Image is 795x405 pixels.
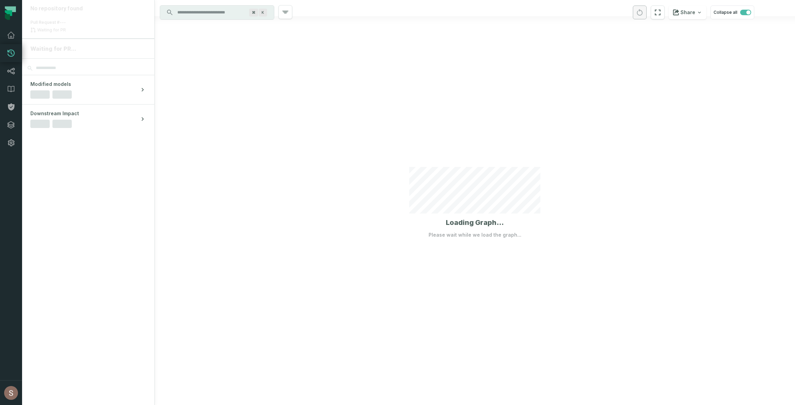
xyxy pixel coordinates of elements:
button: Collapse all [710,6,754,19]
span: Pull Request #--- [30,20,66,25]
span: Press ⌘ + K to focus the search bar [259,9,267,17]
button: Downstream Impact [22,105,154,134]
div: Waiting for PR... [30,45,146,53]
p: Please wait while we load the graph... [429,231,521,238]
button: Modified models [22,75,154,104]
span: Downstream Impact [30,110,79,117]
span: Waiting for PR [36,27,67,33]
h1: Loading Graph... [446,218,504,227]
span: Modified models [30,81,71,88]
img: avatar of Shay Gafniel [4,386,18,400]
span: Press ⌘ + K to focus the search bar [249,9,258,17]
button: Share [669,6,706,19]
div: No repository found [30,6,146,12]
